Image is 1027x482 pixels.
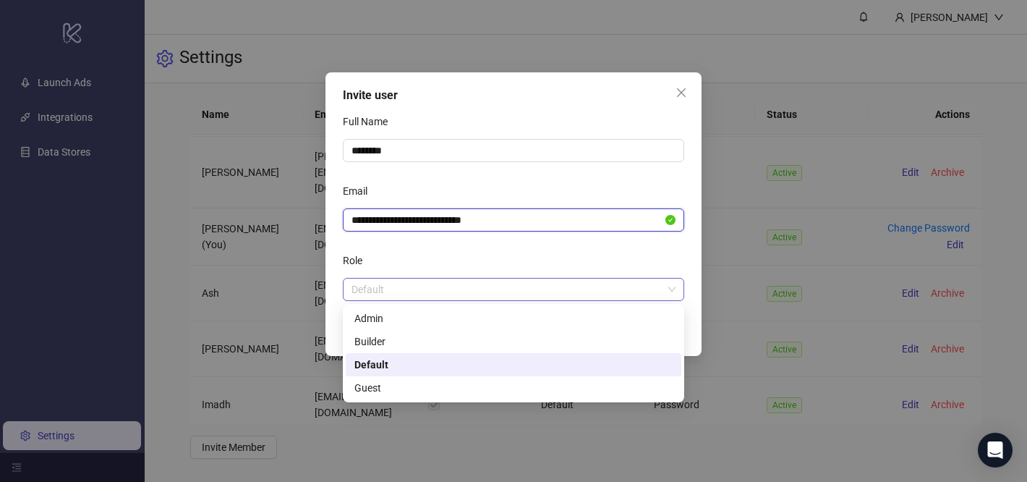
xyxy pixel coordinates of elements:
div: Invite user [343,87,684,104]
div: Builder [354,334,673,350]
label: Role [343,249,372,272]
div: Guest [354,380,673,396]
label: Email [343,179,377,203]
input: Email [351,212,662,228]
label: Full Name [343,110,397,133]
input: Full Name [343,139,684,162]
div: Builder [346,330,681,353]
span: Default [351,279,676,300]
div: Guest [346,376,681,399]
div: Open Intercom Messenger [978,433,1013,468]
button: Close [670,81,693,104]
div: Admin [346,307,681,330]
div: Default [354,357,673,373]
div: Admin [354,310,673,326]
span: close [676,87,687,98]
div: Default [346,353,681,376]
